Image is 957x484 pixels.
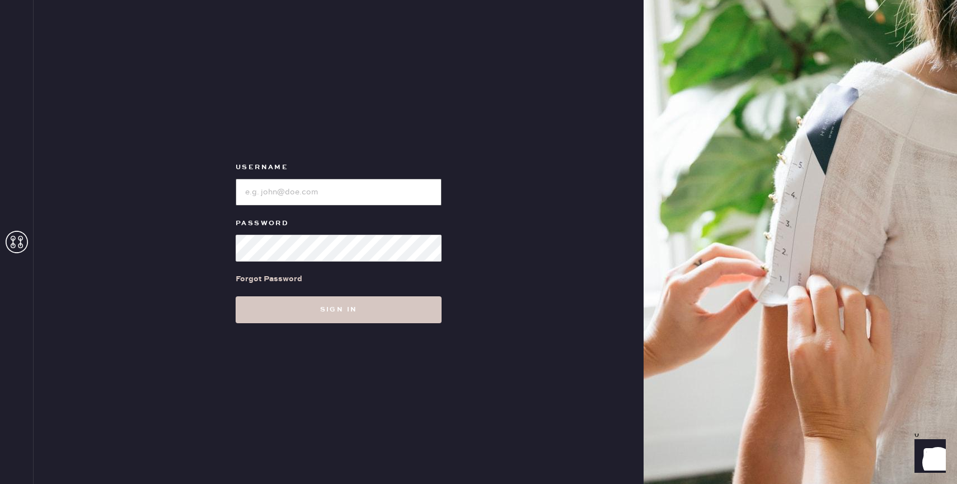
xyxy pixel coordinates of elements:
label: Password [236,217,442,230]
a: Forgot Password [236,262,302,296]
iframe: Front Chat [904,434,952,482]
div: Forgot Password [236,273,302,285]
label: Username [236,161,442,174]
button: Sign in [236,296,442,323]
input: e.g. john@doe.com [236,179,442,206]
